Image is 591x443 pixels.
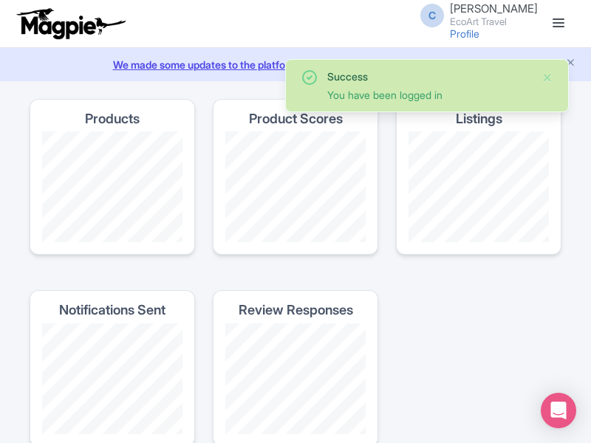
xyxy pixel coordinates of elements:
span: [PERSON_NAME] [450,1,538,16]
a: Profile [450,27,479,40]
h4: Product Scores [249,111,343,126]
a: We made some updates to the platform. Read more about the new layout [9,57,582,72]
h4: Products [85,111,140,126]
small: EcoArt Travel [450,17,538,27]
img: logo-ab69f6fb50320c5b225c76a69d11143b.png [13,7,128,40]
a: C [PERSON_NAME] EcoArt Travel [411,3,538,27]
h4: Review Responses [239,303,353,317]
div: Open Intercom Messenger [541,393,576,428]
span: C [420,4,444,27]
h4: Notifications Sent [59,303,165,317]
button: Close announcement [565,55,576,72]
h4: Listings [456,111,502,126]
div: Success [327,69,530,84]
div: You have been logged in [327,87,530,103]
button: Close [542,69,553,86]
